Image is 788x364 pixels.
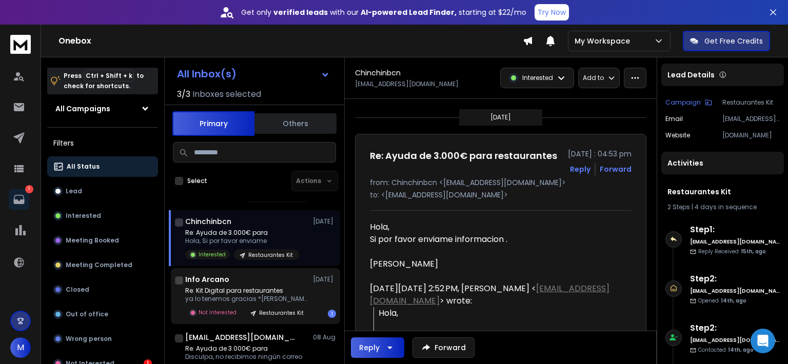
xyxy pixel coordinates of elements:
p: Out of office [66,310,108,318]
p: website [665,131,690,139]
button: Interested [47,206,158,226]
p: Restaurantes Kit [722,98,780,107]
p: All Status [67,163,100,171]
p: Reply Received [698,248,766,255]
a: 1 [9,189,29,210]
p: Disculpa, no recibimos ningún correo [185,353,302,361]
span: 4 days in sequence [695,203,757,211]
img: logo [10,35,31,54]
strong: AI-powered Lead Finder, [361,7,457,17]
h6: Step 2 : [690,322,780,334]
p: Meeting Booked [66,236,119,245]
h6: Step 2 : [690,273,780,285]
h1: Info Arcano [185,274,229,285]
p: Add to [583,74,604,82]
p: Re: Ayuda de 3.000€ para [185,345,302,353]
p: [DOMAIN_NAME] [722,131,780,139]
button: Reply [351,337,404,358]
button: Meeting Booked [47,230,158,251]
p: Email [665,115,683,123]
h1: Chinchinbcn [185,216,231,227]
img: tab_domain_overview_orange.svg [43,59,51,68]
p: Restaurantes Kit [259,309,304,317]
h1: Onebox [58,35,523,47]
div: Open Intercom Messenger [751,329,775,353]
h1: Chinchinbcn [355,68,401,78]
p: Re: Kit Digital para restaurantes [185,287,308,295]
p: [DATE] [313,217,336,226]
button: Others [254,112,337,135]
p: Get only with our starting at $22/mo [241,7,526,17]
p: Closed [66,286,89,294]
h1: Restaurantes Kit [667,187,778,197]
button: Lead [47,181,158,201]
p: Press to check for shortcuts. [64,71,144,91]
div: Reply [359,342,380,353]
p: Restaurantes Kit [248,251,293,259]
p: Interested [66,212,101,220]
h1: Re: Ayuda de 3.000€ para restaurantes [370,149,557,163]
p: Lead [66,187,82,195]
div: | [667,203,778,211]
p: Get Free Credits [704,36,763,46]
div: Hola, [370,221,623,233]
button: M [10,337,31,358]
div: 1 [328,310,336,318]
img: website_grey.svg [16,27,25,35]
div: [PERSON_NAME] [370,258,623,270]
button: Forward [412,337,475,358]
button: All Campaigns [47,98,158,119]
button: Try Now [535,4,569,21]
p: Meeting Completed [66,261,132,269]
p: Hola, Si por favor enviame [185,237,299,245]
label: Select [187,177,207,185]
div: Hola, [379,307,623,319]
img: tab_keywords_by_traffic_grey.svg [109,59,117,68]
span: 3 / 3 [177,88,190,100]
p: to: <[EMAIL_ADDRESS][DOMAIN_NAME]> [370,190,632,200]
span: 15th, ago [741,248,766,255]
button: Wrong person [47,329,158,349]
p: Contacted [698,346,754,354]
div: Activities [661,152,784,174]
span: Ctrl + Shift + k [84,70,134,82]
div: Dominio: [URL] [27,27,75,35]
img: logo_orange.svg [16,16,25,25]
button: All Status [47,156,158,177]
p: from: Chinchinbcn <[EMAIL_ADDRESS][DOMAIN_NAME]> [370,177,632,188]
h6: [EMAIL_ADDRESS][DOMAIN_NAME] [690,238,780,246]
p: Interested [199,251,226,258]
h6: [EMAIL_ADDRESS][DOMAIN_NAME] [690,336,780,344]
button: Closed [47,279,158,300]
button: All Inbox(s) [169,64,338,84]
p: Wrong person [66,335,112,343]
p: Lead Details [667,70,715,80]
p: My Workspace [575,36,634,46]
div: Si por favor enviame informacion . [370,233,623,246]
p: Try Now [538,7,566,17]
div: Dominio [54,60,78,67]
button: Reply [570,164,590,174]
h3: Filters [47,136,158,150]
button: Get Free Credits [683,31,770,51]
p: 1 [25,185,33,193]
p: [EMAIL_ADDRESS][DOMAIN_NAME] [722,115,780,123]
h3: Inboxes selected [192,88,261,100]
p: Opened [698,297,746,305]
span: 14th, ago [721,297,746,305]
p: [DATE] : 04:53 pm [568,149,632,159]
p: [DATE] [313,275,336,284]
span: 14th, ago [728,346,754,354]
p: [DATE] [490,113,511,122]
h1: [EMAIL_ADDRESS][DOMAIN_NAME] [185,332,298,342]
button: Out of office [47,304,158,325]
div: v 4.0.25 [29,16,50,25]
button: Primary [172,111,254,136]
h6: [EMAIL_ADDRESS][DOMAIN_NAME] [690,287,780,295]
strong: verified leads [273,7,328,17]
button: Campaign [665,98,712,107]
p: Campaign [665,98,701,107]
